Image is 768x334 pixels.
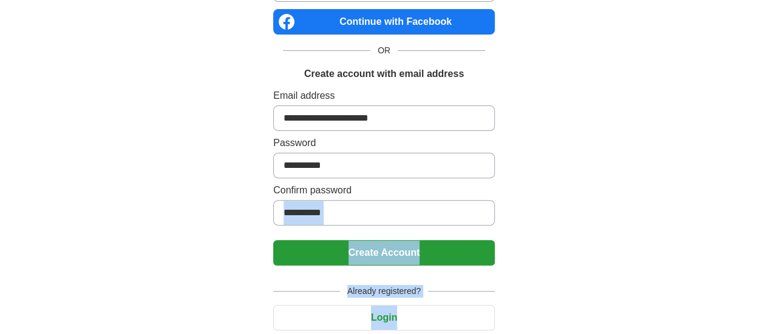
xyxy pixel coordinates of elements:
label: Password [273,136,495,150]
label: Confirm password [273,183,495,198]
button: Create Account [273,240,495,266]
a: Continue with Facebook [273,9,495,35]
h1: Create account with email address [304,67,464,81]
a: Login [273,312,495,322]
span: OR [370,44,398,57]
span: Already registered? [340,285,428,298]
label: Email address [273,89,495,103]
button: Login [273,305,495,330]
